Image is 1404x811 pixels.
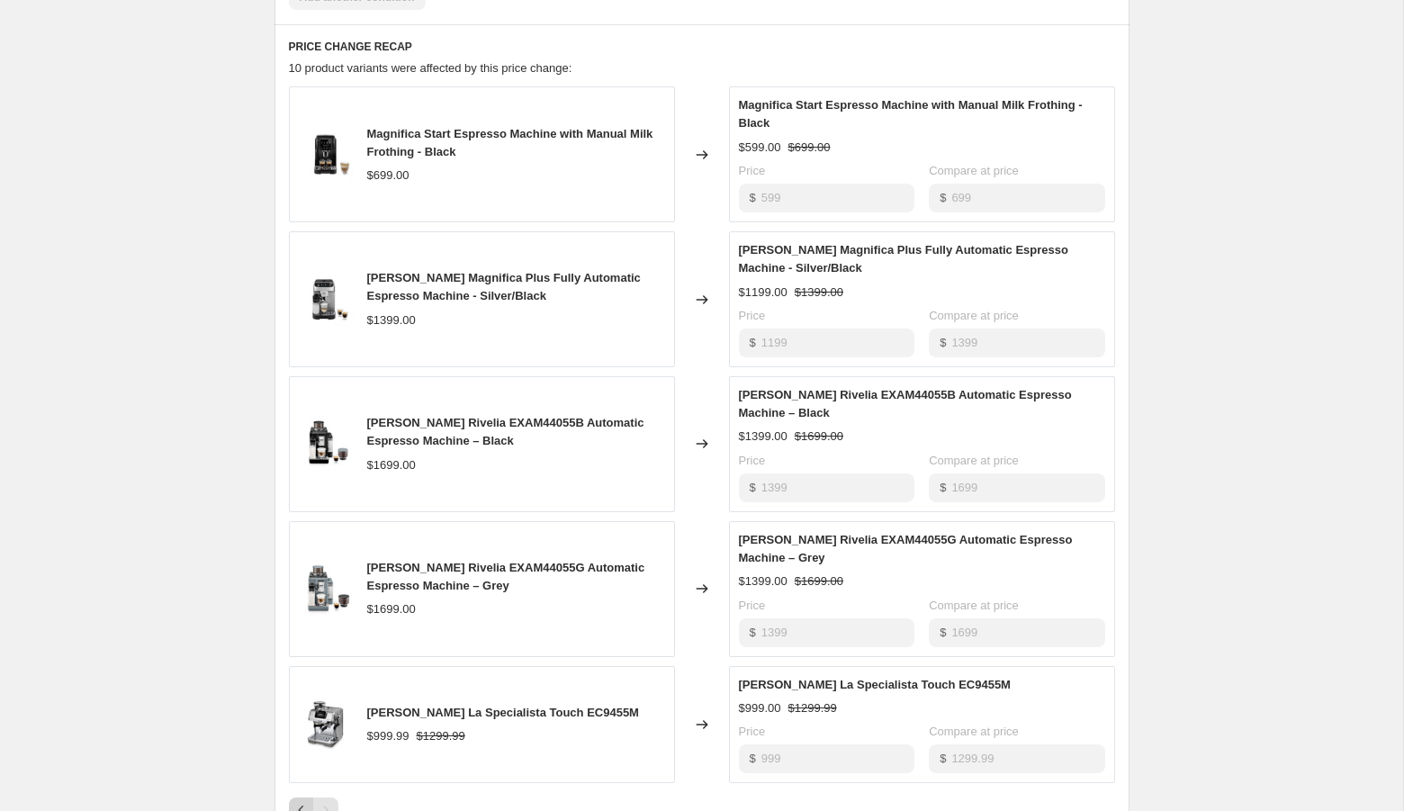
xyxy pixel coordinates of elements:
strike: $1699.00 [795,572,843,590]
img: 276226_80x.jpg [299,273,353,327]
span: $ [940,481,946,494]
span: $ [750,336,756,349]
span: [PERSON_NAME] La Specialista Touch EC9455M [739,678,1011,691]
span: Price [739,309,766,322]
strike: $1399.00 [795,284,843,302]
strike: $1299.99 [417,727,465,745]
div: $1699.00 [367,456,416,474]
span: $ [750,481,756,494]
span: [PERSON_NAME] Rivelia EXAM44055B Automatic Espresso Machine – Black [739,388,1072,419]
span: [PERSON_NAME] Magnifica Plus Fully Automatic Espresso Machine - Silver/Black [367,271,641,302]
span: $ [940,626,946,639]
img: 281822_80x.jpg [299,128,353,182]
div: $1399.00 [739,428,787,446]
strike: $1699.00 [795,428,843,446]
div: $599.00 [739,139,781,157]
span: [PERSON_NAME] Rivelia EXAM44055G Automatic Espresso Machine – Grey [739,533,1073,564]
span: $ [750,626,756,639]
span: [PERSON_NAME] La Specialista Touch EC9455M [367,706,639,719]
span: [PERSON_NAME] Rivelia EXAM44055G Automatic Espresso Machine – Grey [367,561,645,592]
span: [PERSON_NAME] Magnifica Plus Fully Automatic Espresso Machine - Silver/Black [739,243,1068,275]
div: $1399.00 [739,572,787,590]
span: Price [739,725,766,738]
span: Compare at price [929,599,1019,612]
img: EXAM44055B_Rivelia_Black_FrontAngle_80x.jpg [299,417,353,471]
div: $1399.00 [367,311,416,329]
strike: $1299.99 [788,699,837,717]
div: $1699.00 [367,600,416,618]
span: Magnifica Start Espresso Machine with Manual Milk Frothing - Black [367,127,653,158]
span: $ [940,191,946,204]
span: 10 product variants were affected by this price change: [289,61,572,75]
div: $699.00 [367,167,409,185]
div: $999.00 [739,699,781,717]
img: La_Specialista_Touch_EC9455M_Angle_White_Background_80x.jpg [299,698,353,752]
span: $ [750,752,756,765]
span: $ [940,752,946,765]
span: [PERSON_NAME] Rivelia EXAM44055B Automatic Espresso Machine – Black [367,416,644,447]
div: $1199.00 [739,284,787,302]
span: Price [739,164,766,177]
span: Compare at price [929,454,1019,467]
h6: PRICE CHANGE RECAP [289,40,1115,54]
span: Compare at price [929,725,1019,738]
img: EXAM44055G_Rivelia_PebbleGray_FrontView_WhiteBackground_80x.jpg [299,562,353,616]
div: $999.99 [367,727,409,745]
span: Compare at price [929,309,1019,322]
span: Price [739,454,766,467]
span: Price [739,599,766,612]
span: $ [940,336,946,349]
strike: $699.00 [788,139,831,157]
span: Magnifica Start Espresso Machine with Manual Milk Frothing - Black [739,98,1083,130]
span: $ [750,191,756,204]
span: Compare at price [929,164,1019,177]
